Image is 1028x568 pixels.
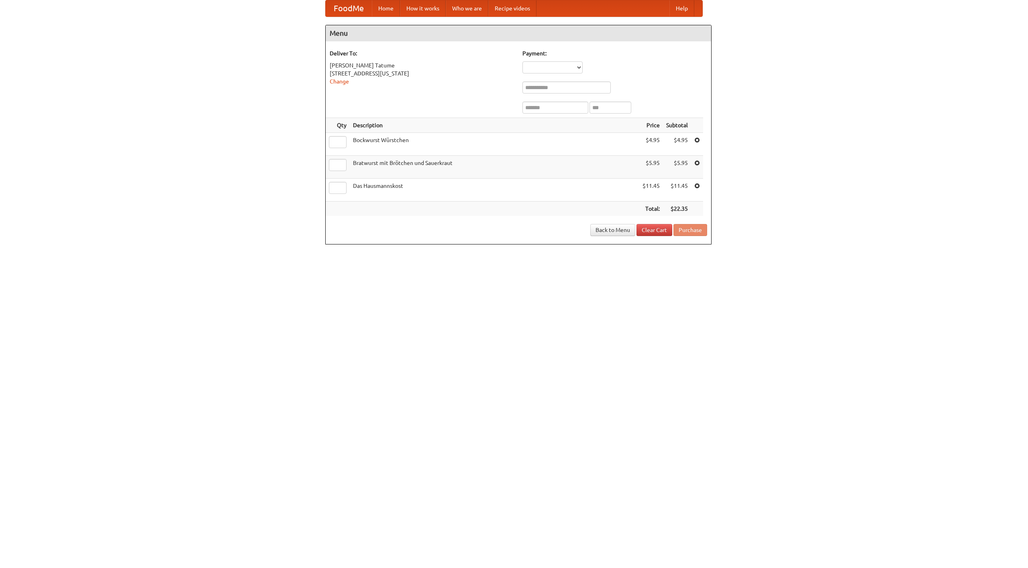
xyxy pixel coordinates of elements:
[639,179,663,202] td: $11.45
[488,0,536,16] a: Recipe videos
[639,202,663,216] th: Total:
[663,179,691,202] td: $11.45
[663,202,691,216] th: $22.35
[590,224,635,236] a: Back to Menu
[330,78,349,85] a: Change
[326,25,711,41] h4: Menu
[636,224,672,236] a: Clear Cart
[326,118,350,133] th: Qty
[350,179,639,202] td: Das Hausmannskost
[350,156,639,179] td: Bratwurst mit Brötchen und Sauerkraut
[400,0,446,16] a: How it works
[350,133,639,156] td: Bockwurst Würstchen
[663,118,691,133] th: Subtotal
[663,133,691,156] td: $4.95
[639,156,663,179] td: $5.95
[350,118,639,133] th: Description
[372,0,400,16] a: Home
[673,224,707,236] button: Purchase
[639,118,663,133] th: Price
[330,69,514,77] div: [STREET_ADDRESS][US_STATE]
[669,0,694,16] a: Help
[639,133,663,156] td: $4.95
[330,49,514,57] h5: Deliver To:
[330,61,514,69] div: [PERSON_NAME] Tatume
[522,49,707,57] h5: Payment:
[663,156,691,179] td: $5.95
[446,0,488,16] a: Who we are
[326,0,372,16] a: FoodMe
